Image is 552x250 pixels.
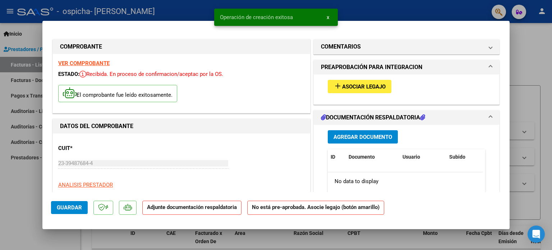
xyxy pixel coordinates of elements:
[328,172,483,190] div: No data to display
[321,63,422,72] h1: PREAPROBACIÓN PARA INTEGRACION
[247,201,384,215] strong: No está pre-aprobada. Asocie legajo (botón amarillo)
[58,71,79,77] span: ESTADO:
[528,226,545,243] div: Open Intercom Messenger
[342,83,386,90] span: Asociar Legajo
[60,123,133,129] strong: DATOS DEL COMPROBANTE
[400,149,446,165] datatable-header-cell: Usuario
[58,60,110,67] a: VER COMPROBANTE
[333,134,392,140] span: Agregar Documento
[147,204,237,210] strong: Adjunte documentación respaldatoria
[314,74,499,104] div: PREAPROBACIÓN PARA INTEGRACION
[79,71,223,77] span: Recibida. En proceso de confirmacion/aceptac por la OS.
[51,201,88,214] button: Guardar
[328,130,398,144] button: Agregar Documento
[449,154,465,160] span: Subido
[57,204,82,211] span: Guardar
[58,144,132,153] p: CUIT
[314,60,499,74] mat-expansion-panel-header: PREAPROBACIÓN PARA INTEGRACION
[321,11,335,24] button: x
[60,43,102,50] strong: COMPROBANTE
[314,40,499,54] mat-expansion-panel-header: COMENTARIOS
[482,149,518,165] datatable-header-cell: Acción
[328,149,346,165] datatable-header-cell: ID
[402,154,420,160] span: Usuario
[446,149,482,165] datatable-header-cell: Subido
[328,80,391,93] button: Asociar Legajo
[349,154,375,160] span: Documento
[321,113,425,122] h1: DOCUMENTACIÓN RESPALDATORIA
[58,182,113,188] span: ANALISIS PRESTADOR
[346,149,400,165] datatable-header-cell: Documento
[321,42,361,51] h1: COMENTARIOS
[58,85,177,103] p: El comprobante fue leído exitosamente.
[327,14,329,21] span: x
[331,154,335,160] span: ID
[333,82,342,90] mat-icon: add
[220,14,293,21] span: Operación de creación exitosa
[314,110,499,125] mat-expansion-panel-header: DOCUMENTACIÓN RESPALDATORIA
